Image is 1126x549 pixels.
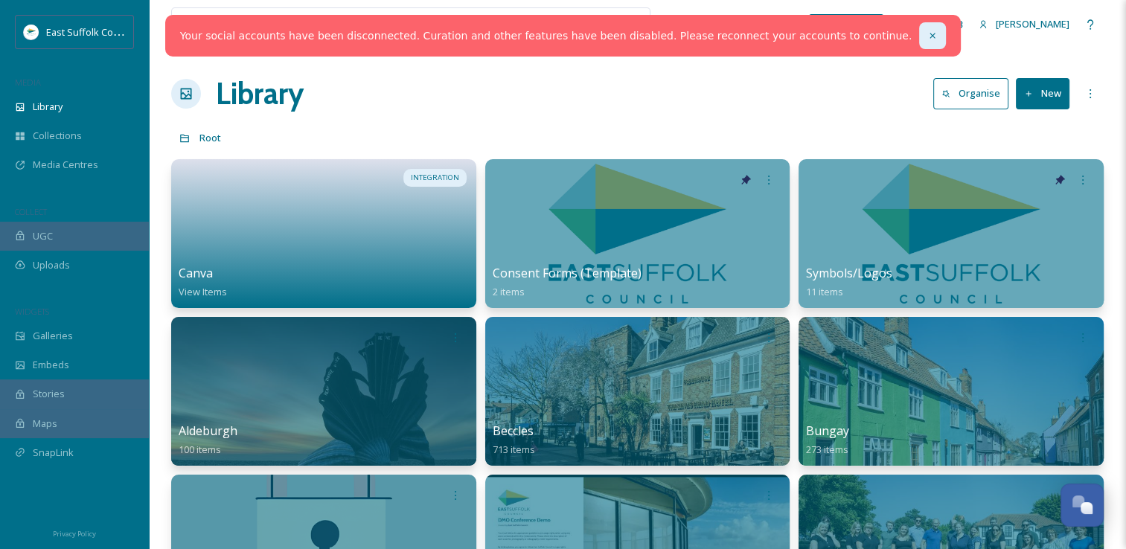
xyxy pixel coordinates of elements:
span: Stories [33,387,65,401]
span: Embeds [33,358,69,372]
span: East Suffolk Council [46,25,134,39]
span: 11 items [806,285,843,298]
span: COLLECT [15,206,47,217]
a: Your social accounts have been disconnected. Curation and other features have been disabled. Plea... [180,28,912,44]
span: Library [33,100,63,114]
a: Organise [933,78,1016,109]
span: MEDIA [15,77,41,88]
input: Search your library [206,8,528,41]
a: View all files [555,10,642,39]
span: 713 items [493,443,535,456]
span: Collections [33,129,82,143]
span: Media Centres [33,158,98,172]
span: Uploads [33,258,70,272]
span: UGC [33,229,53,243]
span: Symbols/Logos [806,265,892,281]
a: Library [216,71,304,116]
span: Root [199,131,221,144]
a: What's New [809,14,883,35]
span: [PERSON_NAME] [996,17,1069,30]
span: Aldeburgh [179,423,237,439]
span: INTEGRATION [411,173,459,183]
button: New [1016,78,1069,109]
button: Organise [933,78,1008,109]
span: Canva [179,265,213,281]
a: Aldeburgh100 items [179,424,237,456]
a: Symbols/Logos11 items [806,266,892,298]
span: 273 items [806,443,848,456]
a: INTEGRATIONCanvaView Items [171,159,476,308]
a: Consent Forms (Template)2 items [493,266,642,298]
span: View Items [179,285,227,298]
span: Galleries [33,329,73,343]
span: SnapLink [33,446,74,460]
a: Privacy Policy [53,524,96,542]
span: Privacy Policy [53,529,96,539]
span: Maps [33,417,57,431]
button: Open Chat [1061,484,1104,527]
a: Bungay273 items [806,424,849,456]
span: Consent Forms (Template) [493,265,642,281]
a: [PERSON_NAME] [971,10,1077,39]
img: ESC%20Logo.png [24,25,39,39]
span: WIDGETS [15,306,49,317]
span: 100 items [179,443,221,456]
span: Bungay [806,423,849,439]
span: 2 items [493,285,525,298]
span: Beccles [493,423,534,439]
a: Beccles713 items [493,424,535,456]
a: Root [199,129,221,147]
